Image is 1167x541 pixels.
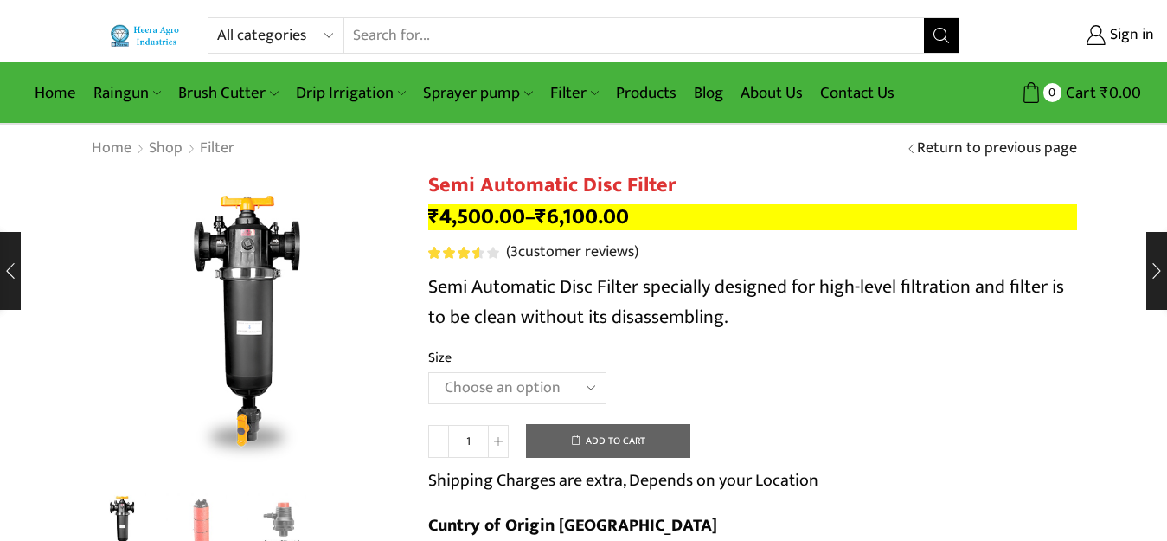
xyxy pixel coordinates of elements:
[977,77,1141,109] a: 0 Cart ₹0.00
[685,73,732,113] a: Blog
[985,20,1154,51] a: Sign in
[428,511,717,540] b: Cuntry of Origin [GEOGRAPHIC_DATA]
[428,247,479,259] span: Rated out of 5 based on customer ratings
[91,138,235,160] nav: Breadcrumb
[428,173,1077,198] h1: Semi Automatic Disc Filter
[428,467,818,494] p: Shipping Charges are extra, Depends on your Location
[535,199,547,235] span: ₹
[510,239,518,265] span: 3
[170,73,286,113] a: Brush Cutter
[287,73,414,113] a: Drip Irrigation
[85,73,170,113] a: Raingun
[414,73,541,113] a: Sprayer pump
[811,73,903,113] a: Contact Us
[732,73,811,113] a: About Us
[1100,80,1109,106] span: ₹
[428,271,1064,333] span: Semi Automatic Disc Filter specially designed for high-level filtration and filter is to be clean...
[1043,83,1061,101] span: 0
[924,18,959,53] button: Search button
[428,348,452,368] label: Size
[506,242,638,264] a: (3customer reviews)
[148,138,183,160] a: Shop
[428,199,439,235] span: ₹
[428,247,502,259] span: 3
[607,73,685,113] a: Products
[1100,80,1141,106] bdi: 0.00
[428,247,498,259] div: Rated 3.67 out of 5
[91,173,402,485] div: 1 / 3
[917,138,1077,160] a: Return to previous page
[91,173,402,485] img: Semi Automatic Disc Filter
[428,199,525,235] bdi: 4,500.00
[26,73,85,113] a: Home
[526,424,690,459] button: Add to cart
[428,204,1077,230] p: –
[344,18,924,53] input: Search for...
[449,425,488,458] input: Product quantity
[1061,81,1096,105] span: Cart
[199,138,235,160] a: Filter
[542,73,607,113] a: Filter
[91,138,132,160] a: Home
[535,199,629,235] bdi: 6,100.00
[1106,24,1154,47] span: Sign in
